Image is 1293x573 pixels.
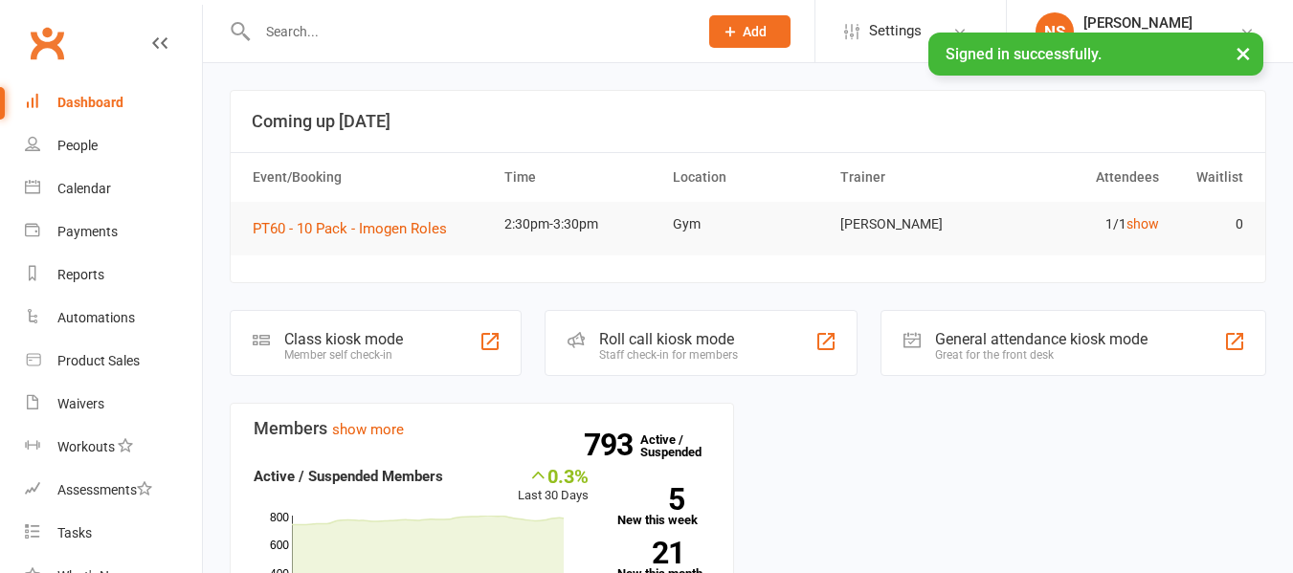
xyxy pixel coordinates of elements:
h3: Members [254,419,710,438]
th: Waitlist [1168,153,1252,202]
a: Workouts [25,426,202,469]
h3: Coming up [DATE] [252,112,1244,131]
a: Dashboard [25,81,202,124]
div: Workouts [57,439,115,454]
div: 0.3% [518,465,589,486]
div: Reports [57,267,104,282]
div: People [57,138,98,153]
div: Class kiosk mode [284,330,403,348]
a: 793Active / Suspended [640,419,725,473]
button: Add [709,15,791,48]
button: × [1226,33,1260,74]
div: Staff check-in for members [599,348,738,362]
th: Time [496,153,664,202]
a: Calendar [25,167,202,210]
div: Last 30 Days [518,465,589,506]
span: Settings [869,10,922,53]
a: Payments [25,210,202,253]
a: Reports [25,253,202,297]
strong: 5 [617,485,684,514]
div: Calendar [57,181,111,196]
th: Trainer [832,153,1000,202]
a: Product Sales [25,340,202,383]
input: Search... [252,18,684,45]
div: Great for the front desk [935,348,1148,362]
span: Add [743,24,767,39]
div: Automations [57,310,135,325]
button: PT60 - 10 Pack - Imogen Roles [253,217,460,240]
div: NS [1036,12,1074,51]
td: 0 [1168,202,1252,247]
strong: 21 [617,539,684,567]
a: Waivers [25,383,202,426]
div: Member self check-in [284,348,403,362]
div: Tasks [57,525,92,540]
div: Payments [57,224,118,239]
div: [PERSON_NAME] [1083,14,1199,32]
div: Dashboard [57,95,123,110]
a: show [1126,216,1159,231]
th: Attendees [1000,153,1169,202]
a: Automations [25,297,202,340]
a: Assessments [25,469,202,512]
div: General attendance kiosk mode [935,330,1148,348]
td: [PERSON_NAME] [832,202,1000,247]
th: Location [664,153,833,202]
span: PT60 - 10 Pack - Imogen Roles [253,220,447,237]
div: Roll call kiosk mode [599,330,738,348]
td: 2:30pm-3:30pm [496,202,664,247]
div: Waivers [57,396,104,411]
td: Gym [664,202,833,247]
strong: Active / Suspended Members [254,468,443,485]
a: People [25,124,202,167]
td: 1/1 [1000,202,1169,247]
a: Clubworx [23,19,71,67]
th: Event/Booking [244,153,496,202]
a: show more [332,421,404,438]
a: 5New this week [617,488,710,526]
div: Assessments [57,482,152,497]
span: Signed in successfully. [946,45,1102,63]
div: Product Sales [57,353,140,368]
a: Tasks [25,512,202,555]
strong: 793 [584,430,640,459]
div: NRG Fitness Centre [1083,32,1199,49]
